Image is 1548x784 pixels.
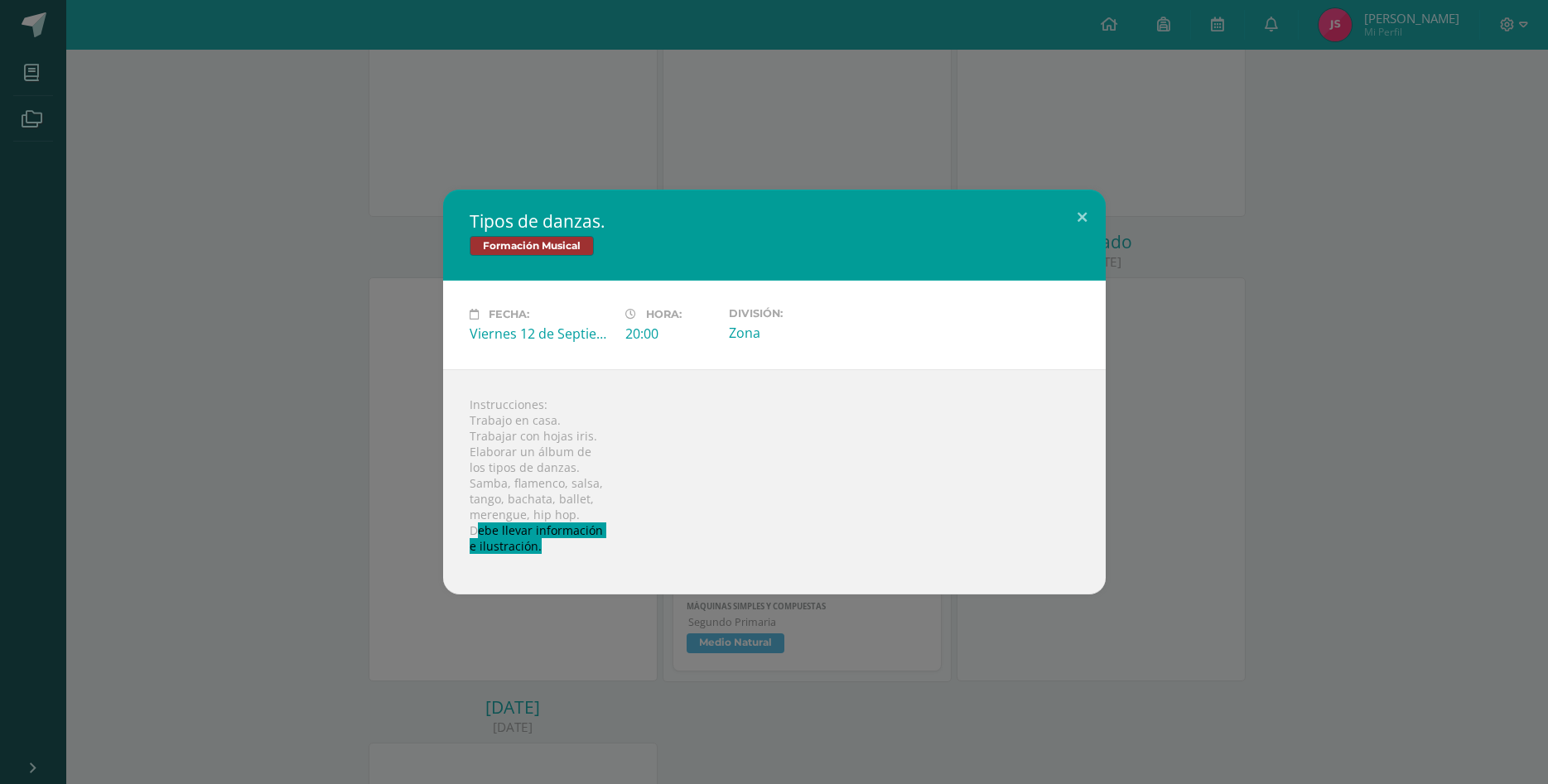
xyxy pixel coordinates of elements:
label: División: [729,307,871,320]
div: 20:00 [625,325,716,343]
div: Zona [729,324,871,342]
span: Hora: [646,308,682,320]
span: Fecha: [489,308,529,320]
div: Instrucciones: Trabajo en casa. Trabajar con hojas iris. Elaborar un álbum de los tipos de danzas... [443,369,1106,594]
h2: Tipos de danzas. [470,209,1079,233]
button: Close (Esc) [1059,190,1106,246]
div: Viernes 12 de Septiembre [470,325,612,343]
span: Formación Musical [470,236,594,256]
